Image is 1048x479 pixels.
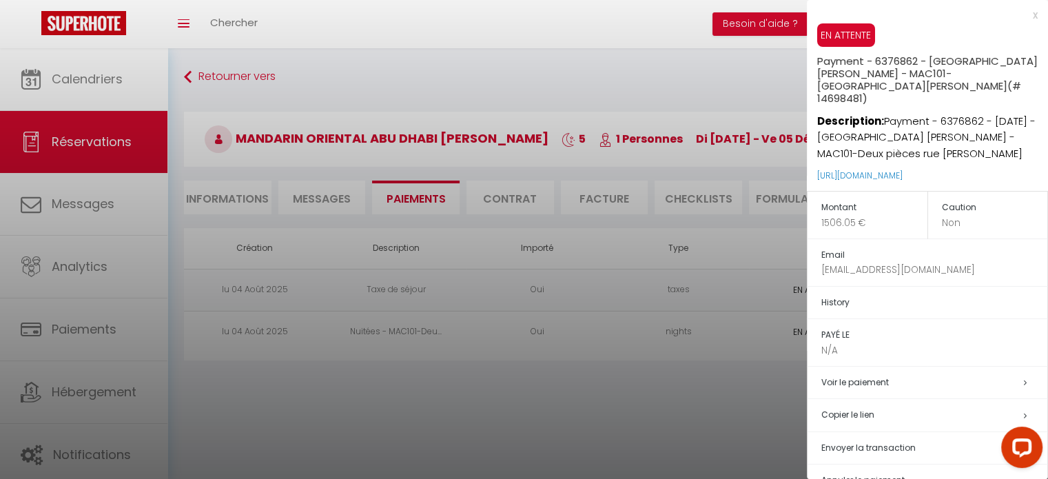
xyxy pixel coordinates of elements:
span: (# 14698481) [817,79,1021,105]
h5: History [821,295,1047,311]
p: 1506.05 € [821,216,927,230]
p: Non [942,216,1048,230]
span: EN ATTENTE [817,23,875,47]
a: [URL][DOMAIN_NAME] [817,170,903,181]
h5: Caution [942,200,1048,216]
iframe: LiveChat chat widget [990,421,1048,479]
h5: Copier le lien [821,407,1047,423]
p: Payment - 6376862 - [DATE] - [GEOGRAPHIC_DATA] [PERSON_NAME] - MAC101-Deux pièces rue [PERSON_NAME] [817,105,1048,162]
h5: Payment - 6376862 - [GEOGRAPHIC_DATA] [PERSON_NAME] - MAC101-[GEOGRAPHIC_DATA][PERSON_NAME] [817,47,1048,105]
a: Voir le paiement [821,376,889,388]
h5: Email [821,247,1047,263]
h5: Montant [821,200,927,216]
strong: Description: [817,114,884,128]
p: N/A [821,343,1047,358]
span: Envoyer la transaction [821,442,916,453]
p: [EMAIL_ADDRESS][DOMAIN_NAME] [821,263,1047,277]
div: x [807,7,1038,23]
h5: PAYÉ LE [821,327,1047,343]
